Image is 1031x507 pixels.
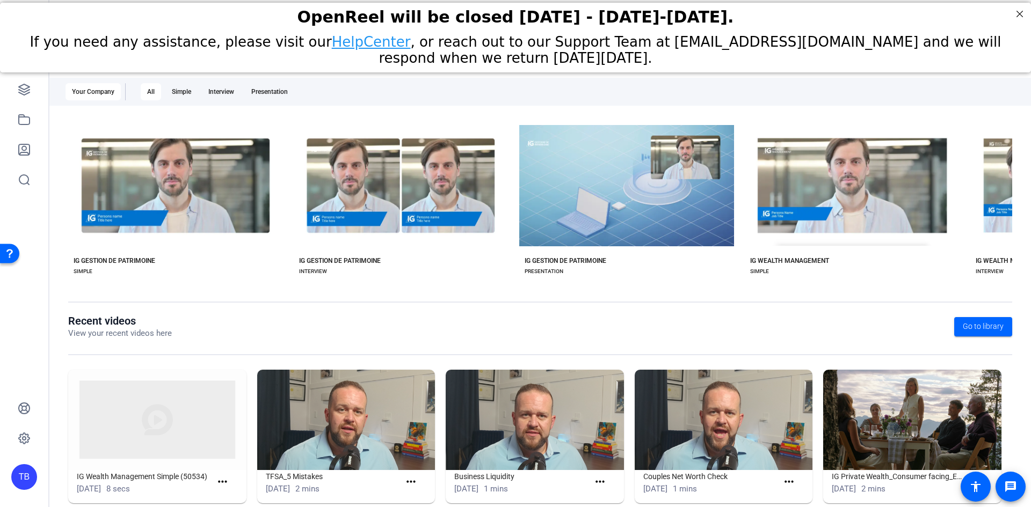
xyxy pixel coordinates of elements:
[68,370,246,470] img: IG Wealth Management Simple (50534)
[257,370,435,470] img: TFSA_5 Mistakes
[454,484,478,494] span: [DATE]
[404,475,418,489] mat-icon: more_horiz
[976,267,1004,276] div: INTERVIEW
[643,484,667,494] span: [DATE]
[245,83,294,100] div: Presentation
[77,484,101,494] span: [DATE]
[68,314,172,327] h1: Recent videos
[332,31,411,47] a: HelpCenter
[963,321,1004,332] span: Go to library
[66,83,121,100] div: Your Company
[165,83,198,100] div: Simple
[266,470,401,483] h1: TFSA_5 Mistakes
[954,317,1012,336] a: Go to library
[141,83,161,100] div: All
[750,256,829,265] div: IG WEALTH MANAGEMENT
[202,83,241,100] div: Interview
[266,484,290,494] span: [DATE]
[832,484,856,494] span: [DATE]
[484,484,508,494] span: 1 mins
[11,464,37,490] div: TB
[593,475,607,489] mat-icon: more_horiz
[13,5,1018,24] div: OpenReel will be closed [DATE] - [DATE]-[DATE].
[77,470,212,483] h1: IG Wealth Management Simple (50534)
[823,370,1001,470] img: IG Private Wealth_Consumer facing_EN_FINAL
[295,484,320,494] span: 2 mins
[635,370,813,470] img: Couples Net Worth Check
[969,480,982,493] mat-icon: accessibility
[74,267,92,276] div: SIMPLE
[446,370,624,470] img: Business Liquidity
[68,327,172,340] p: View your recent videos here
[782,475,796,489] mat-icon: more_horiz
[525,267,563,276] div: PRESENTATION
[454,470,589,483] h1: Business Liquidity
[750,267,769,276] div: SIMPLE
[30,31,1001,63] span: If you need any assistance, please visit our , or reach out to our Support Team at [EMAIL_ADDRESS...
[216,475,229,489] mat-icon: more_horiz
[1004,480,1017,493] mat-icon: message
[832,470,967,483] h1: IG Private Wealth_Consumer facing_EN_FINAL
[643,470,778,483] h1: Couples Net Worth Check
[299,267,327,276] div: INTERVIEW
[861,484,885,494] span: 2 mins
[74,256,155,265] div: IG GESTION DE PATRIMOINE
[106,484,130,494] span: 8 secs
[673,484,697,494] span: 1 mins
[525,256,606,265] div: IG GESTION DE PATRIMOINE
[299,256,381,265] div: IG GESTION DE PATRIMOINE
